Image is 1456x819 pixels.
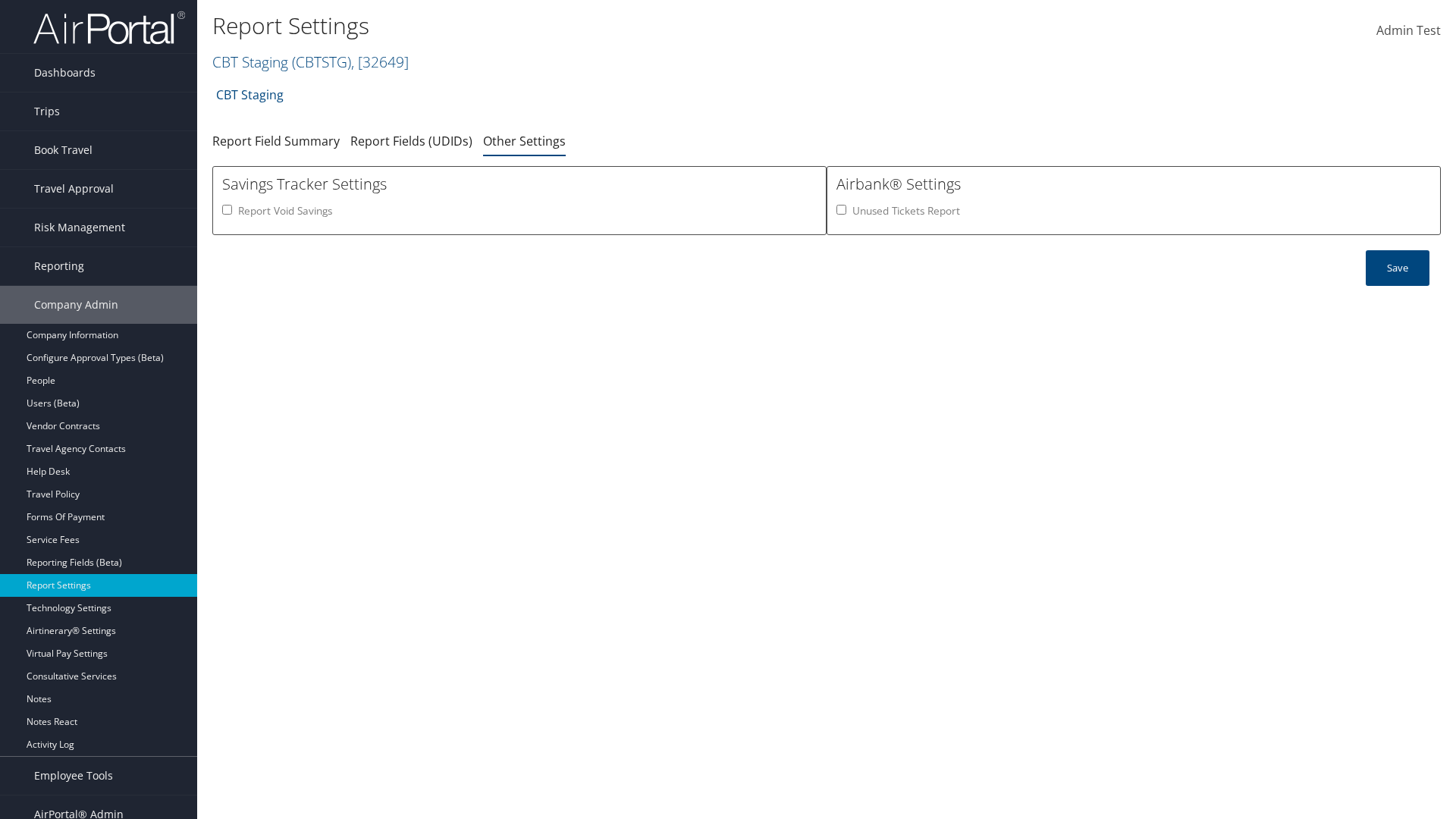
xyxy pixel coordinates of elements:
[852,203,960,218] label: Unused Tickets Report
[222,174,817,195] h3: Savings Tracker Settings
[34,757,113,795] span: Employee Tools
[34,131,93,169] span: Book Travel
[1376,22,1441,39] span: Admin Test
[1366,250,1429,286] button: Save
[34,170,114,208] span: Travel Approval
[34,286,118,324] span: Company Admin
[1376,8,1441,55] a: Admin Test
[836,174,1431,195] h3: Airbank® Settings
[483,133,566,149] a: Other Settings
[216,80,284,110] a: CBT Staging
[34,54,96,92] span: Dashboards
[212,10,1031,42] h1: Report Settings
[212,52,409,72] a: CBT Staging
[212,133,340,149] a: Report Field Summary
[292,52,351,72] span: ( CBTSTG )
[350,133,472,149] a: Report Fields (UDIDs)
[351,52,409,72] span: , [ 32649 ]
[238,203,332,218] label: Report Void Savings
[34,247,84,285] span: Reporting
[34,93,60,130] span: Trips
[34,209,125,246] span: Risk Management
[33,10,185,45] img: airportal-logo.png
